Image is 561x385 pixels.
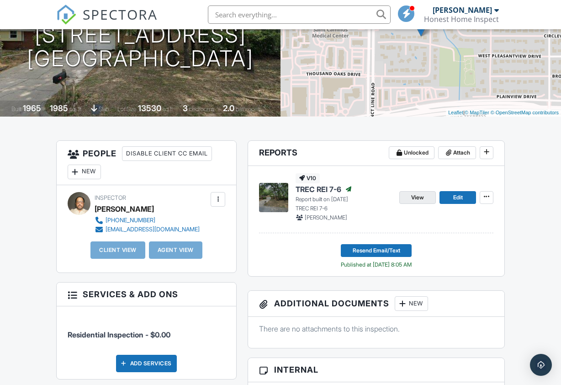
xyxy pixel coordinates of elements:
[448,110,463,115] a: Leaflet
[57,141,236,185] h3: People
[56,5,76,25] img: The Best Home Inspection Software - Spectora
[395,296,428,311] div: New
[236,106,262,112] span: bathrooms
[163,106,174,112] span: sq.ft.
[223,103,234,113] div: 2.0
[138,103,161,113] div: 13530
[530,354,552,376] div: Open Intercom Messenger
[189,106,214,112] span: bedrooms
[116,355,177,372] div: Add Services
[424,15,499,24] div: Honest Home Inspect
[446,109,561,117] div: |
[27,23,254,71] h1: [STREET_ADDRESS] [GEOGRAPHIC_DATA]
[23,103,41,113] div: 1965
[50,103,68,113] div: 1985
[95,194,126,201] span: Inspector
[122,146,212,161] div: Disable Client CC Email
[56,12,158,32] a: SPECTORA
[83,5,158,24] span: SPECTORA
[259,324,493,334] p: There are no attachments to this inspection.
[106,226,200,233] div: [EMAIL_ADDRESS][DOMAIN_NAME]
[68,165,101,179] div: New
[433,5,492,15] div: [PERSON_NAME]
[57,283,236,306] h3: Services & Add ons
[11,106,21,112] span: Built
[248,291,504,317] h3: Additional Documents
[68,313,225,347] li: Service: Residential Inspection
[465,110,489,115] a: © MapTiler
[69,106,82,112] span: sq. ft.
[95,225,200,234] a: [EMAIL_ADDRESS][DOMAIN_NAME]
[117,106,137,112] span: Lot Size
[248,358,504,382] h3: Internal
[491,110,559,115] a: © OpenStreetMap contributors
[95,202,154,216] div: [PERSON_NAME]
[95,216,200,225] a: [PHONE_NUMBER]
[183,103,188,113] div: 3
[106,217,155,224] div: [PHONE_NUMBER]
[99,106,109,112] span: Slab
[68,330,170,339] span: Residential Inspection - $0.00
[208,5,391,24] input: Search everything...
